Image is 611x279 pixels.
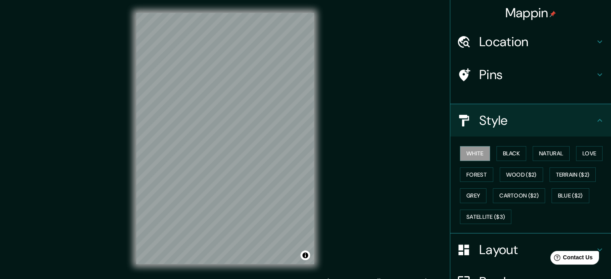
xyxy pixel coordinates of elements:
[460,167,493,182] button: Forest
[576,146,603,161] button: Love
[552,188,589,203] button: Blue ($2)
[479,112,595,128] h4: Style
[450,59,611,91] div: Pins
[550,11,556,17] img: pin-icon.png
[497,146,527,161] button: Black
[450,26,611,58] div: Location
[505,5,556,21] h4: Mappin
[500,167,543,182] button: Wood ($2)
[539,248,602,270] iframe: Help widget launcher
[533,146,570,161] button: Natural
[493,188,545,203] button: Cartoon ($2)
[450,234,611,266] div: Layout
[450,104,611,136] div: Style
[460,188,486,203] button: Grey
[300,250,310,260] button: Toggle attribution
[460,210,511,224] button: Satellite ($3)
[136,13,314,264] canvas: Map
[550,167,596,182] button: Terrain ($2)
[479,242,595,258] h4: Layout
[460,146,490,161] button: White
[479,67,595,83] h4: Pins
[479,34,595,50] h4: Location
